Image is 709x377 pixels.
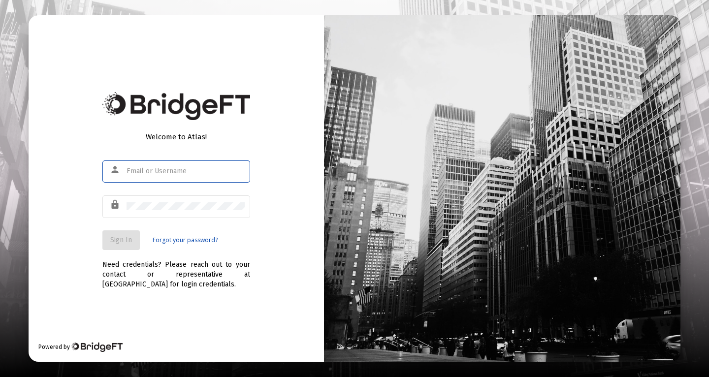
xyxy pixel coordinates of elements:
[38,342,123,352] div: Powered by
[102,250,250,289] div: Need credentials? Please reach out to your contact or representative at [GEOGRAPHIC_DATA] for log...
[153,235,218,245] a: Forgot your password?
[110,236,132,244] span: Sign In
[110,164,122,176] mat-icon: person
[102,132,250,142] div: Welcome to Atlas!
[102,230,140,250] button: Sign In
[71,342,123,352] img: Bridge Financial Technology Logo
[102,92,250,120] img: Bridge Financial Technology Logo
[110,199,122,211] mat-icon: lock
[127,167,245,175] input: Email or Username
